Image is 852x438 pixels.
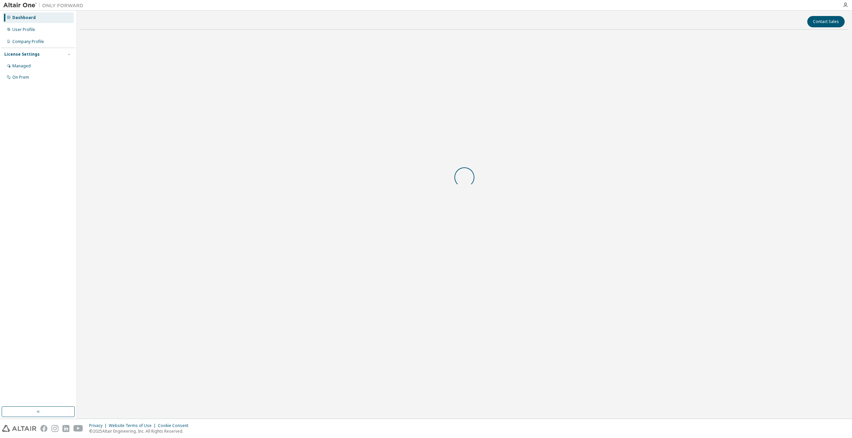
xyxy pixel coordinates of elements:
p: © 2025 Altair Engineering, Inc. All Rights Reserved. [89,428,192,434]
img: instagram.svg [51,425,58,432]
div: License Settings [4,52,40,57]
div: Website Terms of Use [109,423,158,428]
div: Privacy [89,423,109,428]
div: User Profile [12,27,35,32]
button: Contact Sales [807,16,845,27]
div: Dashboard [12,15,36,20]
div: Cookie Consent [158,423,192,428]
div: On Prem [12,75,29,80]
img: youtube.svg [73,425,83,432]
div: Managed [12,63,31,69]
div: Company Profile [12,39,44,44]
img: linkedin.svg [62,425,69,432]
img: altair_logo.svg [2,425,36,432]
img: facebook.svg [40,425,47,432]
img: Altair One [3,2,87,9]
